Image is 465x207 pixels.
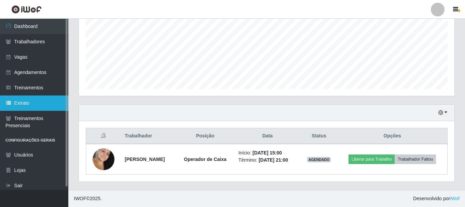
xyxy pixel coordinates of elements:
img: CoreUI Logo [11,5,42,14]
a: iWof [450,196,460,201]
li: Término: [238,157,297,164]
button: Trabalhador Faltou [395,154,436,164]
th: Trabalhador [121,128,176,144]
span: AGENDADO [307,157,331,162]
strong: [PERSON_NAME] [125,157,165,162]
span: IWOF [74,196,86,201]
span: Desenvolvido por [413,195,460,202]
li: Início: [238,149,297,157]
th: Posição [176,128,234,144]
time: [DATE] 21:00 [259,157,288,163]
img: 1750087788307.jpeg [93,143,114,176]
span: © 2025 . [74,195,102,202]
th: Opções [337,128,447,144]
time: [DATE] 15:00 [252,150,282,156]
strong: Operador de Caixa [184,157,227,162]
th: Data [234,128,301,144]
th: Status [301,128,337,144]
button: Liberar para Trabalho [348,154,395,164]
